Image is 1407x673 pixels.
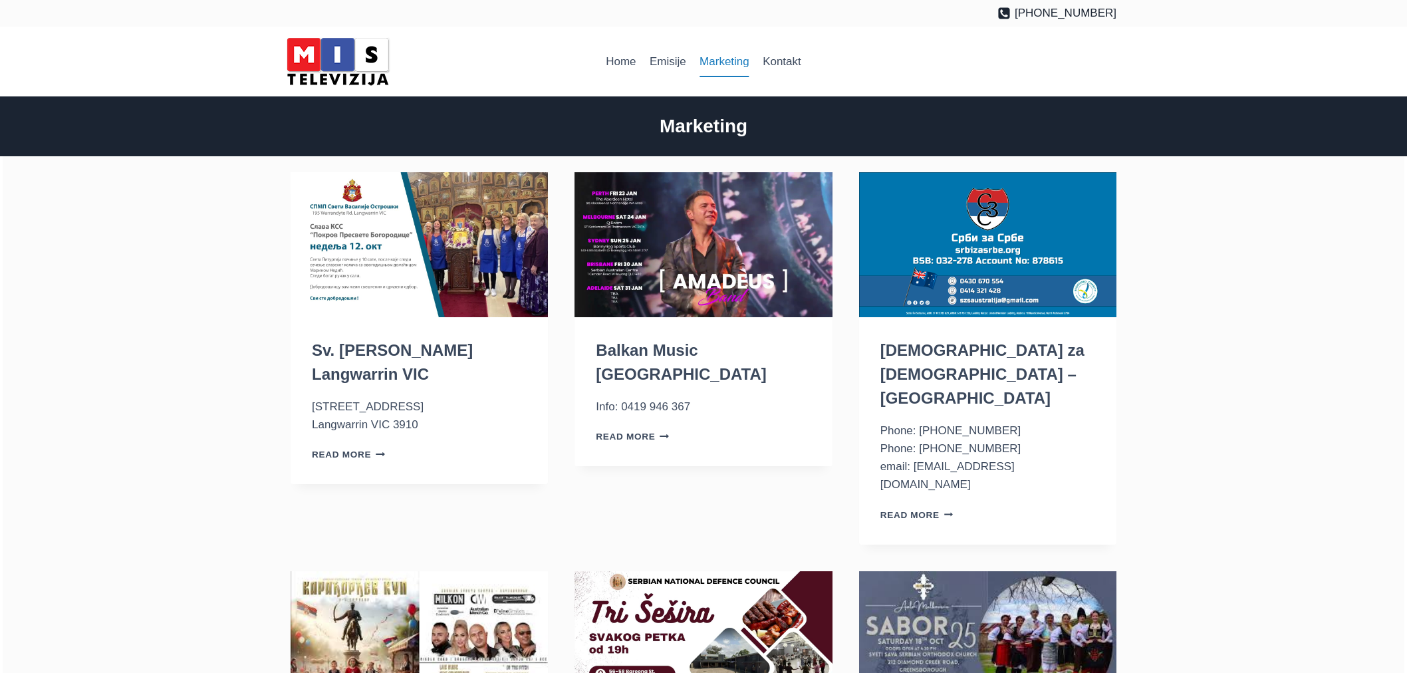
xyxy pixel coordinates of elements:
a: [DEMOGRAPHIC_DATA] za [DEMOGRAPHIC_DATA] – [GEOGRAPHIC_DATA] [880,341,1085,407]
h2: Marketing [291,112,1116,140]
a: Read More [596,432,669,442]
a: Home [599,46,643,78]
a: Read More [880,510,954,520]
a: Sv. [PERSON_NAME] Langwarrin VIC [312,341,473,383]
a: Kontakt [756,46,808,78]
img: Sv. Vasilije Ostroški Langwarrin VIC [291,172,548,317]
a: [PHONE_NUMBER] [997,4,1116,22]
nav: Primary [599,46,808,78]
p: [STREET_ADDRESS] Langwarrin VIC 3910 [312,398,527,434]
span: [PHONE_NUMBER] [1015,4,1116,22]
img: Balkan Music Australia [575,172,832,317]
img: Srbi za Srbe – Australija [859,172,1116,317]
img: MIS Television [281,33,394,90]
a: Balkan Music [GEOGRAPHIC_DATA] [596,341,766,383]
a: Read More [312,450,385,460]
a: Marketing [693,46,756,78]
p: Info: 0419 946 367 [596,398,811,416]
p: Phone: [PHONE_NUMBER] Phone: [PHONE_NUMBER] email: [EMAIL_ADDRESS][DOMAIN_NAME] [880,422,1095,494]
a: Emisije [643,46,693,78]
